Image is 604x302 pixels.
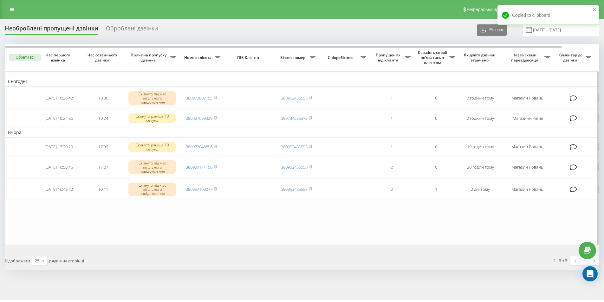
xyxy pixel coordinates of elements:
[49,258,84,264] span: рядків на сторінці
[186,115,212,121] a: 380687659329
[373,53,405,62] span: Пропущених від клієнта
[369,88,414,109] td: 1
[477,24,507,36] button: Експорт
[36,157,81,177] td: [DATE] 16:58:45
[414,88,458,109] td: 0
[458,179,503,200] td: 2 дні тому
[593,7,597,13] button: close
[81,157,125,177] td: 17:21
[322,55,360,60] span: Співробітник
[35,258,40,264] div: 25
[582,266,598,281] div: Open Intercom Messenger
[36,110,81,127] td: [DATE] 10:24:56
[554,257,567,264] div: 1 - 5 з 5
[9,54,41,61] button: Обрати всі
[503,179,553,200] td: Магазин Рованці
[506,53,544,62] span: Назва схеми переадресації
[467,7,513,12] span: Реферальна програма
[81,139,125,156] td: 17:39
[36,88,81,109] td: [DATE] 10:36:42
[229,55,269,60] span: ПІБ Клієнта
[369,179,414,200] td: 2
[81,88,125,109] td: 10:36
[281,115,308,121] a: 380734235373
[36,179,81,200] td: [DATE] 16:48:42
[369,157,414,177] td: 2
[503,110,553,127] td: Магазини Рівне
[580,256,589,265] a: 1
[81,110,125,127] td: 10:24
[458,139,503,156] td: 19 годин тому
[414,157,458,177] td: 0
[186,186,212,192] a: 380957169277
[128,142,176,152] div: Скинуто раніше 10 секунд
[186,164,212,170] a: 380987171158
[414,139,458,156] td: 0
[503,139,553,156] td: Магазин Рованці
[281,164,308,170] a: 380953435555
[5,25,98,35] div: Необроблені пропущені дзвінки
[128,183,176,196] div: Скинуто під час вітального повідомлення
[128,91,176,105] div: Скинуто під час вітального повідомлення
[106,25,158,35] div: Оброблені дзвінки
[36,139,81,156] td: [DATE] 17:39:29
[81,179,125,200] td: 10:11
[128,113,176,123] div: Скинуто раніше 10 секунд
[186,95,212,101] a: 380972802155
[281,144,308,150] a: 380953435555
[458,88,503,109] td: 2 години тому
[86,53,120,62] span: Час останнього дзвінка
[503,157,553,177] td: Магазин Рованці
[458,157,503,177] td: 20 годин тому
[277,55,310,60] span: Бізнес номер
[5,258,30,264] span: Відображати
[182,55,215,60] span: Номер клієнта
[503,88,553,109] td: Магазин Рованці
[128,53,170,62] span: Причина пропуску дзвінка
[186,144,212,150] a: 380972048856
[369,110,414,127] td: 1
[417,50,449,65] span: Кількість спроб зв'язатись з клієнтом
[497,5,599,25] div: Copied to clipboard!
[414,179,458,200] td: 1
[281,186,308,192] a: 380953435555
[463,53,497,62] span: Як довго дзвінок втрачено
[369,139,414,156] td: 1
[42,53,76,62] span: Час першого дзвінка
[414,110,458,127] td: 0
[128,160,176,174] div: Скинуто під час вітального повідомлення
[556,53,586,62] span: Коментар до дзвінка
[458,110,503,127] td: 2 години тому
[281,95,308,101] a: 380953435555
